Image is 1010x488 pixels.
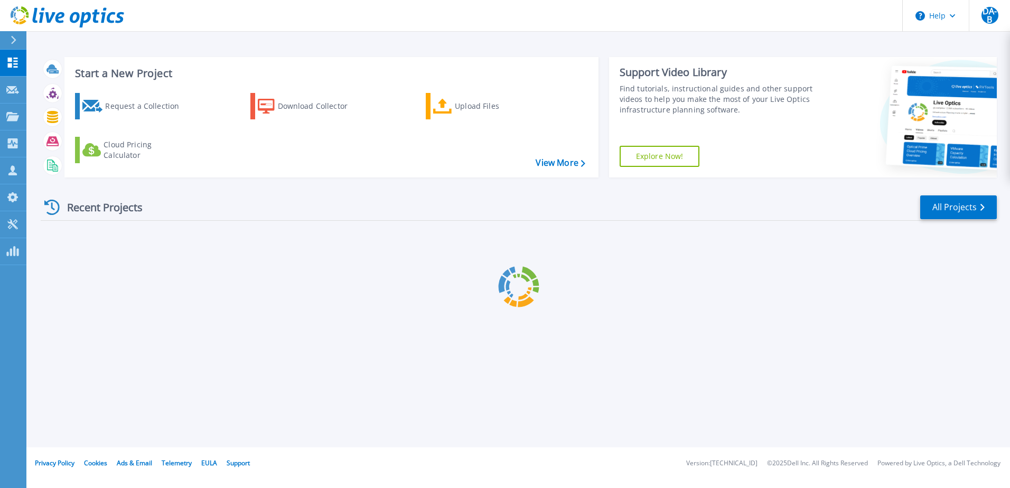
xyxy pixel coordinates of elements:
li: © 2025 Dell Inc. All Rights Reserved [767,460,868,467]
div: Support Video Library [620,65,817,79]
div: Request a Collection [105,96,190,117]
li: Version: [TECHNICAL_ID] [686,460,757,467]
a: Privacy Policy [35,458,74,467]
div: Download Collector [278,96,362,117]
a: Download Collector [250,93,368,119]
li: Powered by Live Optics, a Dell Technology [877,460,1000,467]
a: Explore Now! [620,146,700,167]
div: Cloud Pricing Calculator [104,139,188,161]
a: All Projects [920,195,997,219]
a: Ads & Email [117,458,152,467]
a: Cloud Pricing Calculator [75,137,193,163]
a: Cookies [84,458,107,467]
h3: Start a New Project [75,68,585,79]
span: DA-B [981,7,998,24]
div: Recent Projects [41,194,157,220]
a: EULA [201,458,217,467]
a: Upload Files [426,93,544,119]
div: Upload Files [455,96,539,117]
a: Telemetry [162,458,192,467]
div: Find tutorials, instructional guides and other support videos to help you make the most of your L... [620,83,817,115]
a: Request a Collection [75,93,193,119]
a: Support [227,458,250,467]
a: View More [536,158,585,168]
